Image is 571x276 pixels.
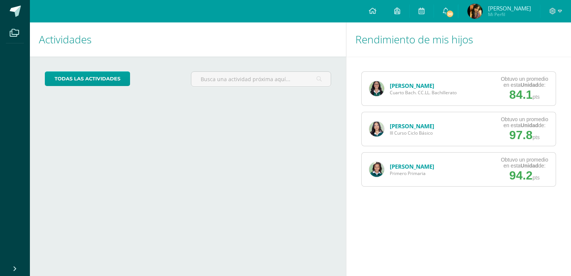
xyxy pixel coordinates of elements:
[390,163,434,170] a: [PERSON_NAME]
[355,22,562,56] h1: Rendimiento de mis hijos
[521,122,538,128] strong: Unidad
[509,128,533,142] span: 97.8
[191,72,331,86] input: Busca una actividad próxima aquí...
[488,11,531,18] span: Mi Perfil
[501,76,548,88] div: Obtuvo un promedio en esta de:
[467,4,482,19] img: 247917de25ca421199a556a291ddd3f6.png
[533,94,540,100] span: pts
[390,89,457,96] span: Cuarto Bach. CC.LL. Bachillerato
[369,81,384,96] img: b2ef2032534f7564e85ef261bf3d82c7.png
[446,10,454,18] span: 30
[45,71,130,86] a: todas las Actividades
[533,175,540,181] span: pts
[488,4,531,12] span: [PERSON_NAME]
[39,22,337,56] h1: Actividades
[501,116,548,128] div: Obtuvo un promedio en esta de:
[509,88,533,101] span: 84.1
[390,170,434,177] span: Primero Primaria
[521,82,538,88] strong: Unidad
[501,157,548,169] div: Obtuvo un promedio en esta de:
[521,163,538,169] strong: Unidad
[509,169,533,182] span: 94.2
[369,122,384,137] img: 9865c4181fc357c9e1fa1a9a16daf47a.png
[390,122,434,130] a: [PERSON_NAME]
[369,162,384,177] img: 2a7e0b22ec62d62789a5c27f7e8e14f5.png
[390,130,434,136] span: III Curso Ciclo Básico
[390,82,434,89] a: [PERSON_NAME]
[533,134,540,140] span: pts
